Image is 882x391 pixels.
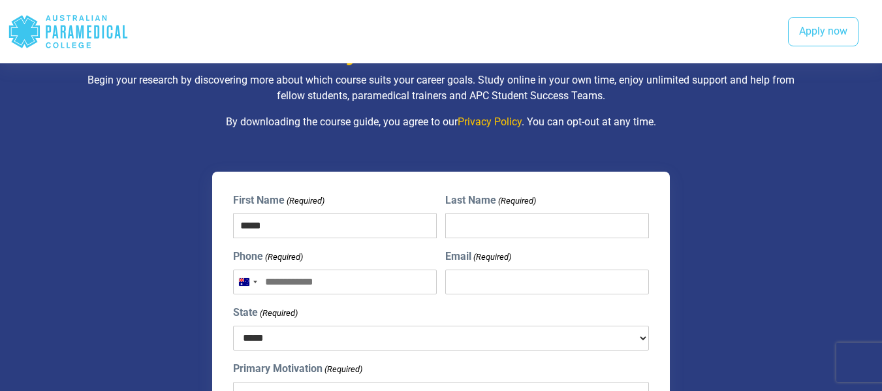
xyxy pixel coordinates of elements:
[497,195,536,208] span: (Required)
[458,116,522,128] a: Privacy Policy
[445,193,536,208] label: Last Name
[233,193,324,208] label: First Name
[264,251,303,264] span: (Required)
[445,249,511,264] label: Email
[233,249,303,264] label: Phone
[259,307,298,320] span: (Required)
[472,251,511,264] span: (Required)
[73,72,810,104] p: Begin your research by discovering more about which course suits your career goals. Study online ...
[8,10,129,53] div: Australian Paramedical College
[788,17,858,47] a: Apply now
[233,361,362,377] label: Primary Motivation
[285,195,324,208] span: (Required)
[73,114,810,130] p: By downloading the course guide, you agree to our . You can opt-out at any time.
[234,270,261,294] button: Selected country
[233,305,298,321] label: State
[323,363,362,376] span: (Required)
